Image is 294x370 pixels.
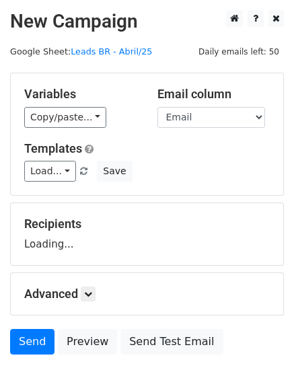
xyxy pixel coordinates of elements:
a: Preview [58,329,117,355]
small: Google Sheet: [10,46,152,57]
a: Load... [24,161,76,182]
a: Templates [24,141,82,155]
a: Leads BR - Abril/25 [71,46,152,57]
a: Daily emails left: 50 [194,46,284,57]
h5: Variables [24,87,137,102]
button: Save [97,161,132,182]
div: Loading... [24,217,270,252]
a: Send [10,329,54,355]
span: Daily emails left: 50 [194,44,284,59]
a: Copy/paste... [24,107,106,128]
h5: Email column [157,87,270,102]
h5: Recipients [24,217,270,231]
a: Send Test Email [120,329,223,355]
h5: Advanced [24,287,270,301]
h2: New Campaign [10,10,284,33]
